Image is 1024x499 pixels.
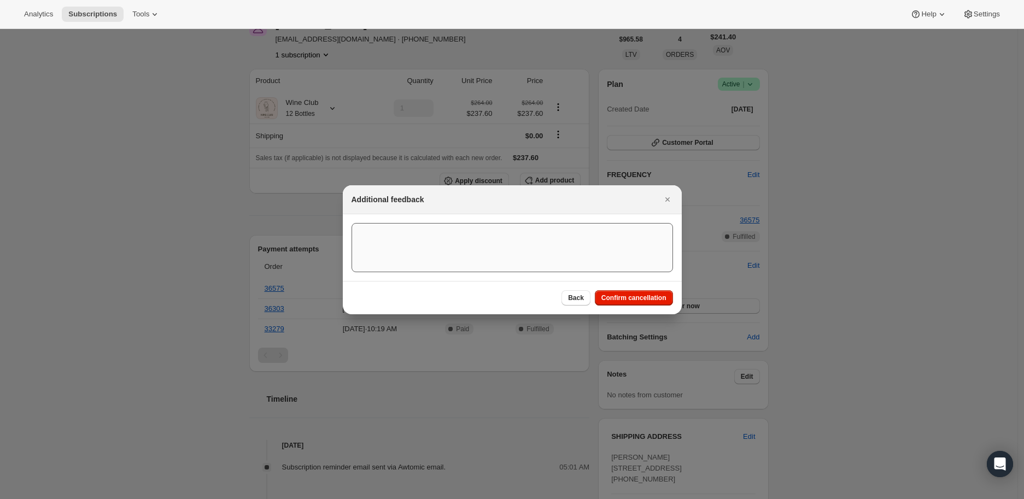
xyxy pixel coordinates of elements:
button: Close [660,192,675,207]
button: Analytics [17,7,60,22]
span: Back [568,293,584,302]
span: Subscriptions [68,10,117,19]
span: Help [921,10,936,19]
button: Confirm cancellation [595,290,673,306]
div: Open Intercom Messenger [987,451,1013,477]
span: Analytics [24,10,53,19]
span: Tools [132,10,149,19]
span: Confirm cancellation [601,293,666,302]
button: Help [904,7,953,22]
button: Tools [126,7,167,22]
button: Back [561,290,590,306]
button: Subscriptions [62,7,124,22]
button: Settings [956,7,1007,22]
span: Settings [974,10,1000,19]
h2: Additional feedback [352,194,424,205]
